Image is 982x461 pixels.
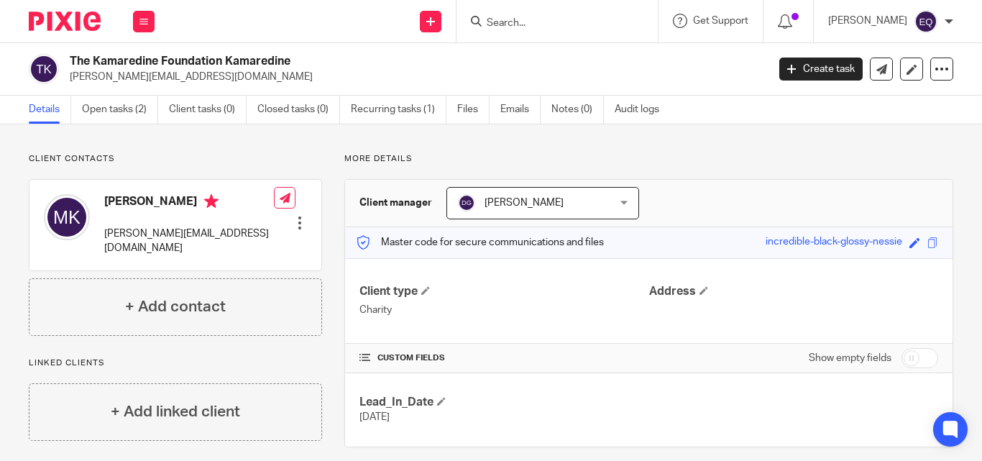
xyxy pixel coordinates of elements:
a: Emails [500,96,541,124]
span: [PERSON_NAME] [485,198,564,208]
h4: + Add contact [125,296,226,318]
a: Details [29,96,71,124]
h4: [PERSON_NAME] [104,194,274,212]
div: incredible-black-glossy-nessie [766,234,902,251]
img: Pixie [29,12,101,31]
a: Client tasks (0) [169,96,247,124]
h4: + Add linked client [111,401,240,423]
img: svg%3E [29,54,59,84]
img: svg%3E [458,194,475,211]
a: Recurring tasks (1) [351,96,446,124]
h4: Lead_In_Date [359,395,648,410]
a: Closed tasks (0) [257,96,340,124]
h2: The Kamaredine Foundation Kamaredine [70,54,620,69]
a: Open tasks (2) [82,96,158,124]
p: [PERSON_NAME][EMAIL_ADDRESS][DOMAIN_NAME] [104,227,274,256]
h4: CUSTOM FIELDS [359,352,648,364]
p: Charity [359,303,648,317]
h4: Address [649,284,938,299]
a: Files [457,96,490,124]
input: Search [485,17,615,30]
h3: Client manager [359,196,432,210]
img: svg%3E [914,10,937,33]
a: Create task [779,58,863,81]
img: svg%3E [44,194,90,240]
p: Linked clients [29,357,322,369]
p: Master code for secure communications and files [356,235,604,250]
span: [DATE] [359,412,390,422]
p: [PERSON_NAME] [828,14,907,28]
a: Audit logs [615,96,670,124]
label: Show empty fields [809,351,891,365]
p: More details [344,153,953,165]
p: [PERSON_NAME][EMAIL_ADDRESS][DOMAIN_NAME] [70,70,758,84]
a: Notes (0) [551,96,604,124]
i: Primary [204,194,219,209]
h4: Client type [359,284,648,299]
span: Get Support [693,16,748,26]
p: Client contacts [29,153,322,165]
